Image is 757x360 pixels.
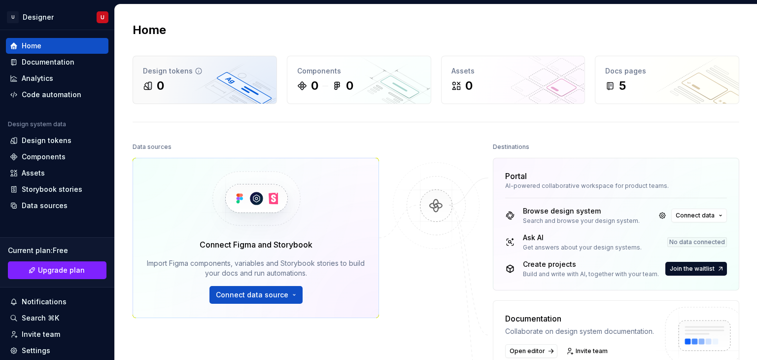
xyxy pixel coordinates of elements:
a: Documentation [6,54,108,70]
div: Search ⌘K [22,313,59,323]
a: Home [6,38,108,54]
div: Analytics [22,73,53,83]
div: U [101,13,104,21]
div: Connect Figma and Storybook [200,239,312,251]
a: Docs pages5 [595,56,739,104]
div: Invite team [22,329,60,339]
a: Analytics [6,71,108,86]
div: Ask AI [523,233,642,243]
a: Design tokens [6,133,108,148]
button: Connect data source [209,286,303,304]
button: Upgrade plan [8,261,106,279]
div: Data sources [133,140,172,154]
a: Open editor [505,344,557,358]
button: Connect data [671,209,727,222]
div: Notifications [22,297,67,307]
div: Documentation [22,57,74,67]
span: Upgrade plan [38,265,85,275]
a: Code automation [6,87,108,103]
button: Join the waitlist [665,262,727,276]
div: Designer [23,12,54,22]
div: Components [297,66,421,76]
h2: Home [133,22,166,38]
div: 5 [619,78,626,94]
div: Get answers about your design systems. [523,244,642,252]
div: Home [22,41,41,51]
div: Search and browse your design system. [523,217,640,225]
div: Collaborate on design system documentation. [505,326,654,336]
div: Docs pages [605,66,729,76]
div: Components [22,152,66,162]
div: Create projects [523,259,659,269]
div: Design system data [8,120,66,128]
div: AI-powered collaborative workspace for product teams. [505,182,727,190]
div: Browse design system [523,206,640,216]
div: Data sources [22,201,68,211]
a: Assets [6,165,108,181]
div: Import Figma components, variables and Storybook stories to build your docs and run automations. [147,258,365,278]
span: Connect data [676,212,715,219]
div: Storybook stories [22,184,82,194]
div: Build and write with AI, together with your team. [523,270,659,278]
div: Portal [505,170,527,182]
div: Documentation [505,313,654,324]
div: Assets [22,168,45,178]
button: Notifications [6,294,108,310]
span: Invite team [576,347,608,355]
div: U [7,11,19,23]
a: Data sources [6,198,108,214]
div: No data connected [667,237,727,247]
span: Open editor [510,347,545,355]
div: Code automation [22,90,81,100]
button: UDesignerU [2,6,112,28]
div: Assets [451,66,575,76]
div: Settings [22,346,50,356]
a: Design tokens0 [133,56,277,104]
a: Assets0 [441,56,585,104]
a: Components [6,149,108,165]
a: Components00 [287,56,431,104]
div: 0 [465,78,473,94]
button: Search ⌘K [6,310,108,326]
div: 0 [346,78,353,94]
div: Design tokens [143,66,267,76]
a: Invite team [563,344,612,358]
span: Connect data source [216,290,288,300]
div: Current plan : Free [8,246,106,255]
a: Storybook stories [6,181,108,197]
div: Design tokens [22,136,71,145]
span: Join the waitlist [670,265,715,273]
div: 0 [157,78,164,94]
a: Invite team [6,326,108,342]
div: Destinations [493,140,529,154]
div: 0 [311,78,318,94]
a: Settings [6,343,108,359]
